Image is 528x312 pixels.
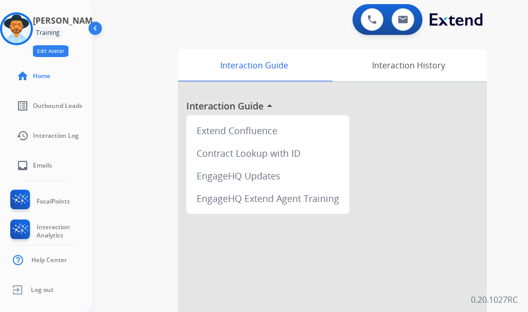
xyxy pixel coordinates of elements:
a: FocalPoints [8,190,70,213]
div: Contract Lookup with ID [190,142,345,164]
span: Interaction Analytics [37,223,93,240]
span: Emails [33,161,52,170]
span: Log out [31,286,54,294]
span: Home [33,72,50,80]
div: Training [33,27,63,39]
img: avatar [2,14,31,43]
span: Interaction Log [33,132,79,140]
mat-icon: inbox [16,159,29,172]
h3: [PERSON_NAME] [33,14,100,27]
div: Extend Confluence [190,119,345,142]
mat-icon: history [16,130,29,142]
mat-icon: home [16,70,29,82]
div: Interaction History [330,49,487,81]
span: Help Center [31,256,67,264]
span: FocalPoints [37,197,70,206]
div: Interaction Guide [178,49,330,81]
mat-icon: list_alt [16,100,29,112]
div: EngageHQ Updates [190,164,345,187]
span: Outbound Leads [33,102,82,110]
a: Interaction Analytics [8,219,93,243]
div: EngageHQ Extend Agent Training [190,187,345,210]
button: Edit Avatar [33,45,68,57]
p: 0.20.1027RC [471,293,518,306]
